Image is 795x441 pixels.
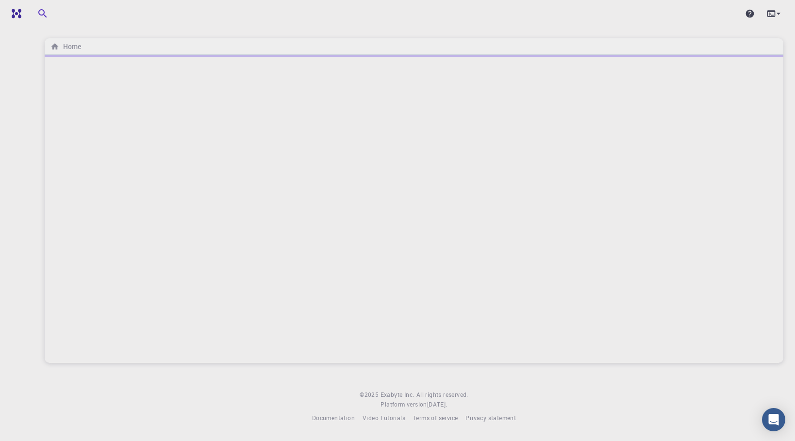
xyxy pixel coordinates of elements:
[49,41,83,52] nav: breadcrumb
[363,413,405,423] a: Video Tutorials
[312,413,355,423] a: Documentation
[762,408,785,431] div: Open Intercom Messenger
[312,414,355,422] span: Documentation
[416,390,468,400] span: All rights reserved.
[465,413,516,423] a: Privacy statement
[363,414,405,422] span: Video Tutorials
[465,414,516,422] span: Privacy statement
[8,9,21,18] img: logo
[360,390,380,400] span: © 2025
[381,391,414,398] span: Exabyte Inc.
[413,414,458,422] span: Terms of service
[427,400,447,408] span: [DATE] .
[427,400,447,409] a: [DATE].
[59,41,81,52] h6: Home
[381,400,427,409] span: Platform version
[381,390,414,400] a: Exabyte Inc.
[413,413,458,423] a: Terms of service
